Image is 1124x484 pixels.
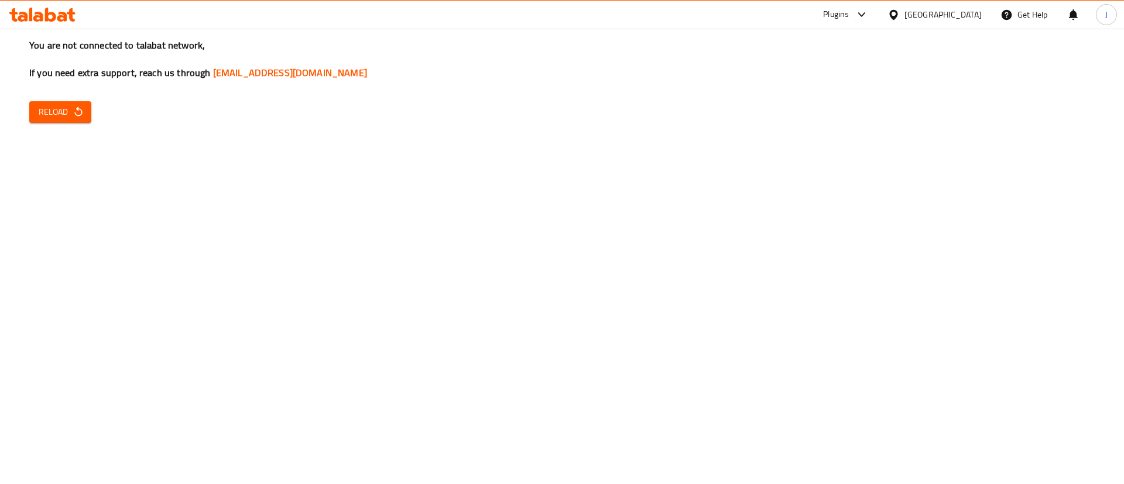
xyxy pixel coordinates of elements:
button: Reload [29,101,91,123]
h3: You are not connected to talabat network, If you need extra support, reach us through [29,39,1095,80]
div: [GEOGRAPHIC_DATA] [904,8,982,21]
a: [EMAIL_ADDRESS][DOMAIN_NAME] [213,64,367,81]
span: Reload [39,105,82,119]
span: J [1105,8,1108,21]
div: Plugins [823,8,849,22]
